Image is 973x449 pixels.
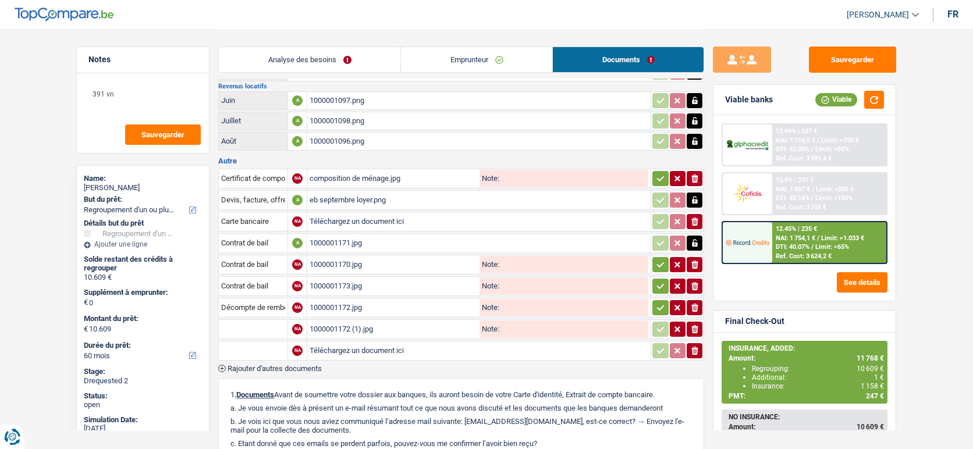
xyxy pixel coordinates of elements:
[729,413,884,421] div: NO INSURANCE:
[776,252,832,260] div: Ref. Cost: 3 624,2 €
[84,174,202,183] div: Name:
[219,47,400,72] a: Analyse des besoins
[230,390,692,399] p: 1. Avant de soumettre votre dossier aux banques, ils auront besoin de votre Carte d'identité, Ext...
[84,195,200,204] label: But du prêt:
[84,367,202,376] div: Stage:
[310,191,648,209] div: eb septembre loyer.png
[84,273,202,282] div: 10.609 €
[310,277,477,295] div: 1000001173.jpg
[84,240,202,248] div: Ajouter une ligne
[815,145,849,153] span: Limit: <60%
[310,256,477,273] div: 1000001170.jpg
[726,183,769,204] img: Cofidis
[84,325,88,334] span: €
[847,10,909,20] span: [PERSON_NAME]
[292,95,303,106] div: A
[815,194,853,202] span: Limit: <100%
[292,216,303,227] div: NA
[84,255,202,273] div: Solde restant des crédits à regrouper
[292,238,303,248] div: A
[811,194,814,202] span: /
[310,112,648,130] div: 1000001098.png
[84,183,202,193] div: [PERSON_NAME]
[218,157,704,165] h3: Autre
[776,127,817,135] div: 12.99% | 237 €
[837,272,887,293] button: See details
[729,354,884,362] div: Amount:
[857,423,884,431] span: 10 609 €
[776,194,809,202] span: DTI: 40.14%
[817,137,819,144] span: /
[84,400,202,409] div: open
[809,47,896,73] button: Sauvegarder
[218,365,322,372] button: Rajouter d'autres documents
[776,234,815,242] span: NAI: 1 754,1 €
[726,231,769,253] img: Record Credits
[292,302,303,313] div: NA
[752,373,884,382] div: Additional:
[821,137,859,144] span: Limit: >750 €
[857,365,884,373] span: 10 609 €
[480,174,499,182] label: Note:
[776,155,832,162] div: Ref. Cost: 3 781,4 €
[726,138,769,152] img: AlphaCredit
[221,96,285,105] div: Juin
[729,344,884,352] div: INSURANCE, ADDED:
[292,281,303,291] div: NA
[817,234,819,242] span: /
[861,382,884,390] span: 1 158 €
[752,365,884,373] div: Regrouping:
[84,288,200,297] label: Supplément à emprunter:
[292,324,303,334] div: NA
[480,282,499,290] label: Note:
[310,170,477,187] div: composition de ménage.jpg
[84,298,88,307] span: €
[553,47,704,72] a: Documents
[230,417,692,434] p: b. Je vois ici que vous nous aviez communiqué l’adresse mail suivante: [EMAIL_ADDRESS][DOMAIN_NA...
[729,392,884,400] div: PMT:
[84,314,200,323] label: Montant du prêt:
[776,204,826,211] div: Ref. Cost: 3 755 €
[811,243,814,251] span: /
[88,55,197,65] h5: Notes
[84,376,202,386] div: Drequested 2
[310,299,477,316] div: 1000001172.jpg
[84,391,202,401] div: Status:
[292,136,303,147] div: A
[221,137,285,145] div: Août
[837,5,919,24] a: [PERSON_NAME]
[752,382,884,390] div: Insurance:
[84,341,200,350] label: Durée du prêt:
[947,9,958,20] div: fr
[857,354,884,362] span: 11 768 €
[725,95,773,105] div: Viable banks
[310,234,648,252] div: 1000001171.jpg
[221,116,285,125] div: Juillet
[776,186,810,193] span: NAI: 1 857 €
[401,47,552,72] a: Emprunteur
[729,423,884,431] div: Amount:
[15,8,113,22] img: TopCompare Logo
[230,404,692,412] p: a. Je vous envoie dès à présent un e-mail résumant tout ce que nous avons discuté et les doc...
[141,131,184,138] span: Sauvegarder
[84,424,202,433] div: [DATE]
[84,219,202,228] div: Détails but du prêt
[776,137,815,144] span: NAI: 1 716,5 €
[776,145,809,153] span: DTI: 42.05%
[776,225,817,233] div: 12.45% | 235 €
[292,116,303,126] div: A
[480,261,499,268] label: Note:
[310,320,477,338] div: 1000001172 (1).jpg
[310,92,648,109] div: 1000001097.png
[776,243,809,251] span: DTI: 40.07%
[811,145,814,153] span: /
[815,93,857,106] div: Viable
[815,243,849,251] span: Limit: <65%
[480,325,499,333] label: Note:
[821,234,864,242] span: Limit: >1.033 €
[292,259,303,270] div: NA
[125,124,201,145] button: Sauvegarder
[776,176,814,184] div: 12.9% | 237 €
[84,415,202,425] div: Simulation Date:
[236,390,274,399] span: Documents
